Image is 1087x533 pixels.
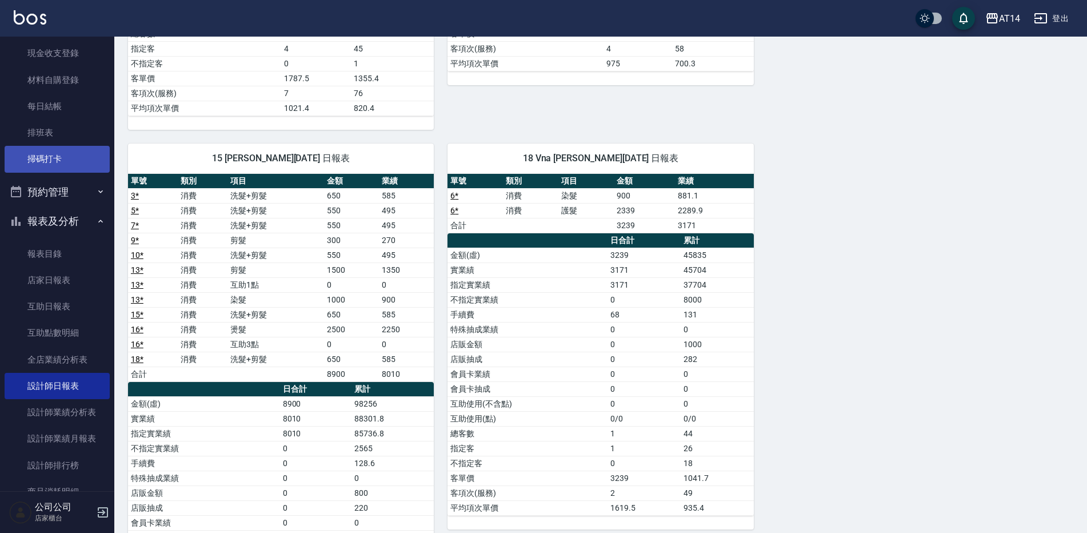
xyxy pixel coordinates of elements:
[280,515,352,530] td: 0
[351,396,434,411] td: 98256
[178,292,227,307] td: 消費
[324,218,379,233] td: 550
[128,515,280,530] td: 會員卡業績
[324,367,379,381] td: 8900
[681,426,754,441] td: 44
[227,307,324,322] td: 洗髮+剪髮
[324,337,379,352] td: 0
[178,322,227,337] td: 消費
[447,41,603,56] td: 客項次(服務)
[324,262,379,277] td: 1500
[5,267,110,293] a: 店家日報表
[281,56,351,71] td: 0
[379,218,434,233] td: 495
[447,441,608,456] td: 指定客
[614,218,675,233] td: 3239
[227,262,324,277] td: 剪髮
[447,337,608,352] td: 店販金額
[5,206,110,236] button: 報表及分析
[280,500,352,515] td: 0
[981,7,1025,30] button: AT14
[281,86,351,101] td: 7
[178,233,227,248] td: 消費
[681,456,754,471] td: 18
[227,188,324,203] td: 洗髮+剪髮
[447,233,753,516] table: a dense table
[681,486,754,500] td: 49
[608,396,681,411] td: 0
[681,500,754,515] td: 935.4
[178,337,227,352] td: 消費
[128,456,280,471] td: 手續費
[681,381,754,396] td: 0
[447,262,608,277] td: 實業績
[681,411,754,426] td: 0/0
[351,41,434,56] td: 45
[351,56,434,71] td: 1
[5,67,110,93] a: 材料自購登錄
[681,292,754,307] td: 8000
[604,41,672,56] td: 4
[351,411,434,426] td: 88301.8
[324,233,379,248] td: 300
[128,101,281,116] td: 平均項次單價
[178,352,227,367] td: 消費
[447,352,608,367] td: 店販抽成
[379,292,434,307] td: 900
[608,233,681,248] th: 日合計
[227,203,324,218] td: 洗髮+剪髮
[324,188,379,203] td: 650
[447,292,608,307] td: 不指定實業績
[608,471,681,486] td: 3239
[614,188,675,203] td: 900
[178,277,227,292] td: 消費
[128,441,280,456] td: 不指定實業績
[128,41,281,56] td: 指定客
[608,441,681,456] td: 1
[681,277,754,292] td: 37704
[608,262,681,277] td: 3171
[128,86,281,101] td: 客項次(服務)
[178,174,227,189] th: 類別
[608,277,681,292] td: 3171
[608,500,681,515] td: 1619.5
[608,456,681,471] td: 0
[128,71,281,86] td: 客單價
[461,153,740,164] span: 18 Vna [PERSON_NAME][DATE] 日報表
[447,218,503,233] td: 合計
[128,411,280,426] td: 實業績
[5,479,110,505] a: 商品消耗明細
[614,174,675,189] th: 金額
[128,471,280,486] td: 特殊抽成業績
[608,411,681,426] td: 0/0
[35,502,93,513] h5: 公司公司
[5,93,110,120] a: 每日結帳
[227,218,324,233] td: 洗髮+剪髮
[128,500,280,515] td: 店販抽成
[128,367,178,381] td: 合計
[227,233,324,248] td: 剪髮
[5,293,110,320] a: 互助日報表
[999,11,1020,26] div: AT14
[604,56,672,71] td: 975
[447,426,608,441] td: 總客數
[351,500,434,515] td: 220
[447,486,608,500] td: 客項次(服務)
[351,486,434,500] td: 800
[280,382,352,397] th: 日合計
[681,352,754,367] td: 282
[608,367,681,381] td: 0
[681,233,754,248] th: 累計
[178,188,227,203] td: 消費
[379,233,434,248] td: 270
[447,367,608,381] td: 會員卡業績
[281,101,351,116] td: 1021.4
[608,426,681,441] td: 1
[227,337,324,352] td: 互助3點
[227,174,324,189] th: 項目
[280,411,352,426] td: 8010
[379,174,434,189] th: 業績
[608,307,681,322] td: 68
[5,241,110,267] a: 報表目錄
[281,41,351,56] td: 4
